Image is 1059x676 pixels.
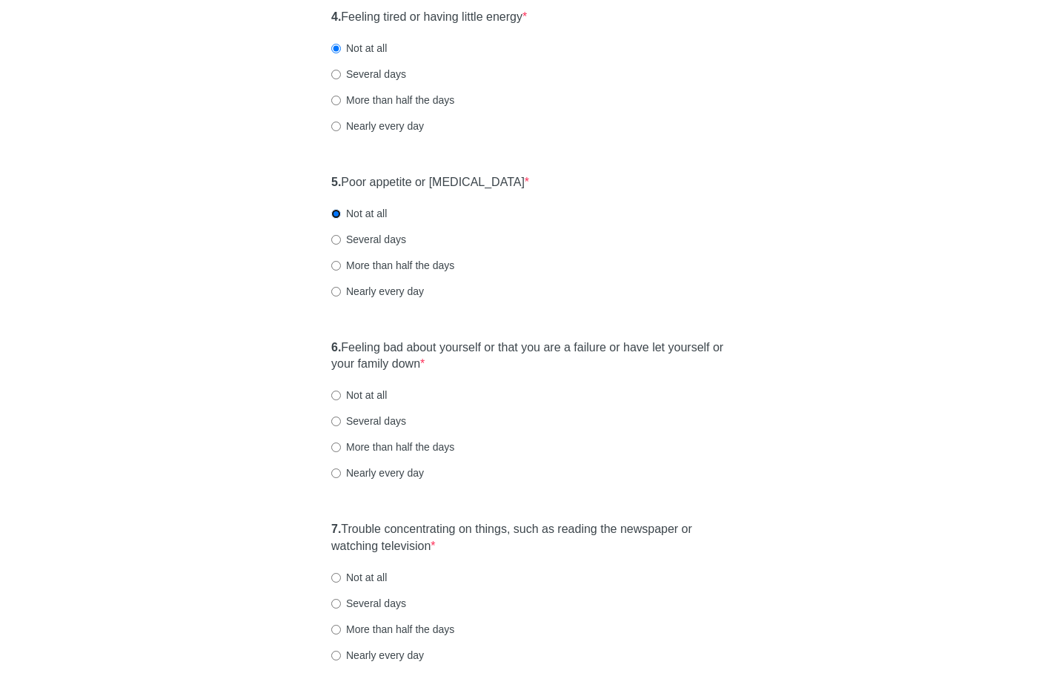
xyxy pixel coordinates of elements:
[331,176,341,188] strong: 5.
[331,93,454,107] label: More than half the days
[331,10,341,23] strong: 4.
[331,388,387,402] label: Not at all
[331,341,341,354] strong: 6.
[331,119,424,133] label: Nearly every day
[331,521,728,555] label: Trouble concentrating on things, such as reading the newspaper or watching television
[331,391,341,400] input: Not at all
[331,41,387,56] label: Not at all
[331,261,341,271] input: More than half the days
[331,209,341,219] input: Not at all
[331,599,341,609] input: Several days
[331,465,424,480] label: Nearly every day
[331,596,406,611] label: Several days
[331,67,406,82] label: Several days
[331,648,424,663] label: Nearly every day
[331,339,728,374] label: Feeling bad about yourself or that you are a failure or have let yourself or your family down
[331,625,341,634] input: More than half the days
[331,96,341,105] input: More than half the days
[331,287,341,296] input: Nearly every day
[331,70,341,79] input: Several days
[331,174,529,191] label: Poor appetite or [MEDICAL_DATA]
[331,468,341,478] input: Nearly every day
[331,622,454,637] label: More than half the days
[331,44,341,53] input: Not at all
[331,443,341,452] input: More than half the days
[331,523,341,535] strong: 7.
[331,414,406,428] label: Several days
[331,573,341,583] input: Not at all
[331,284,424,299] label: Nearly every day
[331,651,341,660] input: Nearly every day
[331,440,454,454] label: More than half the days
[331,122,341,131] input: Nearly every day
[331,570,387,585] label: Not at all
[331,417,341,426] input: Several days
[331,9,527,26] label: Feeling tired or having little energy
[331,206,387,221] label: Not at all
[331,232,406,247] label: Several days
[331,235,341,245] input: Several days
[331,258,454,273] label: More than half the days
